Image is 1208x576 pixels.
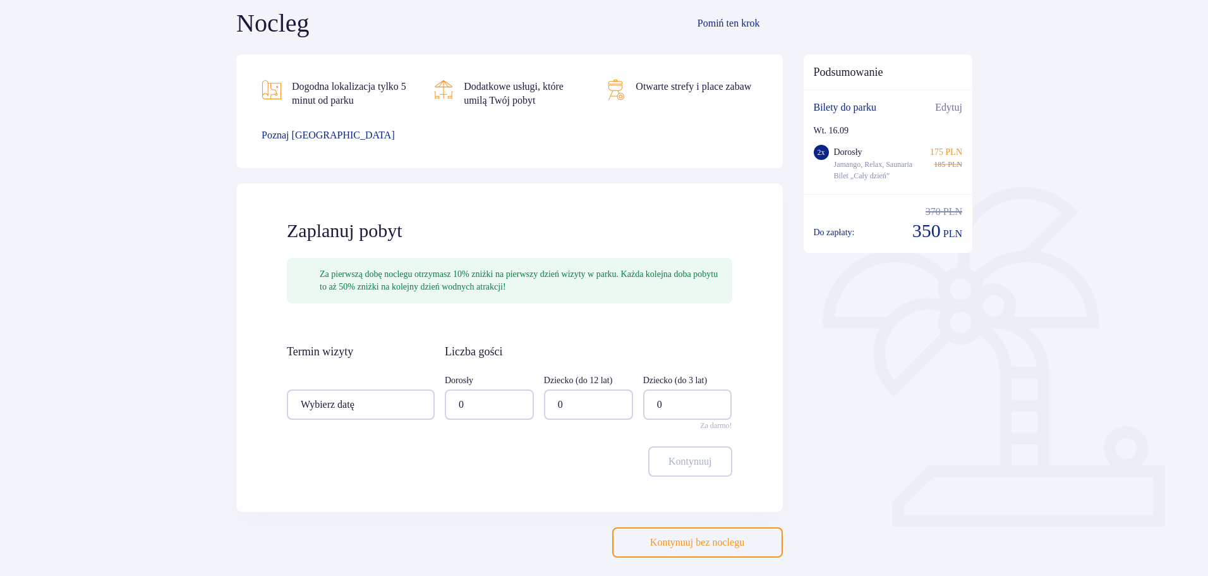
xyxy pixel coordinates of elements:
[433,80,454,100] img: Bar Icon
[698,16,760,30] span: Pomiń ten krok
[236,8,310,39] h1: Nocleg
[320,268,722,293] div: Za pierwszą dobę noclegu otrzymasz 10% zniżki na pierwszy dzień wizyty w parku. Każda kolejna dob...
[605,80,625,100] img: Map Icon
[934,159,945,170] p: 185
[648,446,732,477] button: Kontynuuj
[262,128,418,143] a: Poznaj [GEOGRAPHIC_DATA]
[612,527,783,558] button: Kontynuuj bez noclegu
[650,536,744,549] p: Kontynuuj bez noclegu
[943,205,962,219] p: PLN
[930,146,962,159] p: 175 PLN
[700,420,732,431] p: Za darmo!
[544,374,612,387] label: Dziecko (do 12 lat)
[814,145,829,160] div: 2 x
[262,80,282,100] img: Map Icon
[464,81,564,106] span: Dodatkowe usługi, które umilą Twój pobyt
[834,170,890,181] p: Bilet „Cały dzień”
[445,374,473,387] label: Dorosły
[636,81,751,92] span: Otwarte strefy i place zabaw
[912,219,941,243] p: 350
[948,159,962,170] p: PLN
[834,146,862,159] p: Dorosły
[935,101,962,114] a: Edytuj
[445,344,502,359] p: Liczba gości
[668,455,711,469] p: Kontynuuj
[814,226,855,239] p: Do zapłaty :
[262,128,395,142] span: Poznaj [GEOGRAPHIC_DATA]
[834,159,913,170] p: Jamango, Relax, Saunaria
[926,205,941,219] p: 370
[814,101,877,114] p: Bilety do parku
[287,219,402,243] p: Zaplanuj pobyt
[287,344,353,359] p: Termin wizyty
[804,64,973,80] p: Podsumowanie
[943,227,962,241] p: PLN
[814,125,849,137] p: Wt. 16.09
[643,374,707,387] label: Dziecko (do 3 lat)
[698,16,783,31] a: Pomiń ten krok
[292,81,406,106] span: Dogodna lokalizacja tylko 5 minut od parku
